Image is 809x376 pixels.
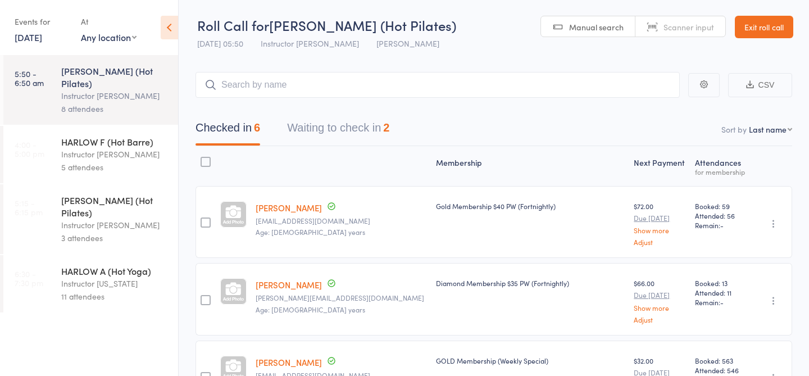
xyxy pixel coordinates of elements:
small: Due [DATE] [634,291,686,299]
div: 8 attendees [61,102,169,115]
a: 5:50 -6:50 am[PERSON_NAME] (Hot Pilates)Instructor [PERSON_NAME]8 attendees [3,55,178,125]
div: $72.00 [634,201,686,246]
time: 5:50 - 6:50 am [15,69,44,87]
small: hannahattwood@me.com [256,217,427,225]
span: - [720,220,724,230]
time: 5:15 - 6:15 pm [15,198,43,216]
small: Kate.boland7@hotmail.com [256,294,427,302]
div: Instructor [PERSON_NAME] [61,89,169,102]
span: [DATE] 05:50 [197,38,243,49]
span: Attended: 546 [695,365,746,375]
span: Roll Call for [197,16,269,34]
div: Instructor [PERSON_NAME] [61,219,169,232]
a: [PERSON_NAME] [256,202,322,214]
div: Last name [749,124,787,135]
a: [PERSON_NAME] [256,356,322,368]
button: Checked in6 [196,116,260,146]
span: Manual search [569,21,624,33]
div: HARLOW F (Hot Barre) [61,135,169,148]
time: 6:30 - 7:30 pm [15,269,43,287]
button: Waiting to check in2 [287,116,389,146]
a: [PERSON_NAME] [256,279,322,291]
span: Instructor [PERSON_NAME] [261,38,359,49]
span: Attended: 56 [695,211,746,220]
div: Any location [81,31,137,43]
div: 3 attendees [61,232,169,244]
span: [PERSON_NAME] (Hot Pilates) [269,16,456,34]
div: 6 [254,121,260,134]
button: CSV [728,73,792,97]
span: Attended: 11 [695,288,746,297]
div: Instructor [PERSON_NAME] [61,148,169,161]
div: [PERSON_NAME] (Hot Pilates) [61,65,169,89]
span: Booked: 59 [695,201,746,211]
div: Instructor [US_STATE] [61,277,169,290]
div: HARLOW A (Hot Yoga) [61,265,169,277]
span: [PERSON_NAME] [376,38,439,49]
div: [PERSON_NAME] (Hot Pilates) [61,194,169,219]
a: 4:00 -5:00 pmHARLOW F (Hot Barre)Instructor [PERSON_NAME]5 attendees [3,126,178,183]
div: Membership [431,151,630,181]
span: Remain: [695,220,746,230]
a: Exit roll call [735,16,793,38]
a: [DATE] [15,31,42,43]
a: Adjust [634,238,686,246]
span: Booked: 13 [695,278,746,288]
time: 4:00 - 5:00 pm [15,140,44,158]
div: 5 attendees [61,161,169,174]
span: Scanner input [663,21,714,33]
a: 5:15 -6:15 pm[PERSON_NAME] (Hot Pilates)Instructor [PERSON_NAME]3 attendees [3,184,178,254]
div: 11 attendees [61,290,169,303]
span: - [720,297,724,307]
div: for membership [695,168,746,175]
div: Diamond Membership $35 PW (Fortnightly) [436,278,625,288]
a: Show more [634,304,686,311]
a: Adjust [634,316,686,323]
div: 2 [383,121,389,134]
div: Events for [15,12,70,31]
div: At [81,12,137,31]
span: Remain: [695,297,746,307]
div: Atten­dances [690,151,751,181]
div: GOLD Membership (Weekly Special) [436,356,625,365]
label: Sort by [721,124,747,135]
small: Due [DATE] [634,214,686,222]
a: Show more [634,226,686,234]
div: Next Payment [629,151,690,181]
span: Age: [DEMOGRAPHIC_DATA] years [256,305,365,314]
div: Gold Membership $40 PW (Fortnightly) [436,201,625,211]
span: Booked: 563 [695,356,746,365]
a: 6:30 -7:30 pmHARLOW A (Hot Yoga)Instructor [US_STATE]11 attendees [3,255,178,312]
div: $66.00 [634,278,686,323]
span: Age: [DEMOGRAPHIC_DATA] years [256,227,365,237]
input: Search by name [196,72,680,98]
